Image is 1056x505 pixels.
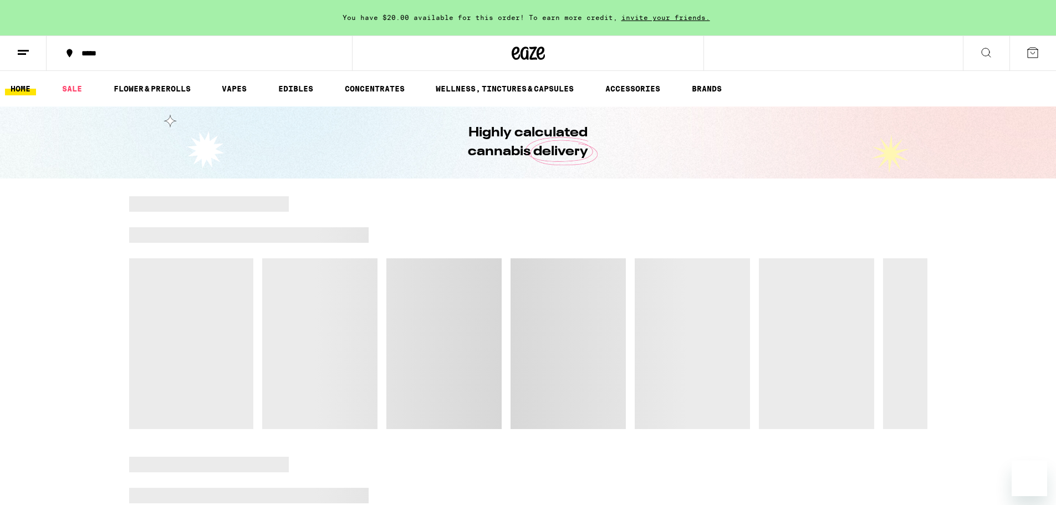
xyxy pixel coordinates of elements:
a: FLOWER & PREROLLS [108,82,196,95]
span: You have $20.00 available for this order! To earn more credit, [343,14,618,21]
a: BRANDS [686,82,727,95]
a: SALE [57,82,88,95]
a: VAPES [216,82,252,95]
a: HOME [5,82,36,95]
span: invite your friends. [618,14,714,21]
a: CONCENTRATES [339,82,410,95]
a: EDIBLES [273,82,319,95]
a: ACCESSORIES [600,82,666,95]
h1: Highly calculated cannabis delivery [437,124,620,161]
iframe: Button to launch messaging window [1012,461,1047,496]
a: WELLNESS, TINCTURES & CAPSULES [430,82,579,95]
